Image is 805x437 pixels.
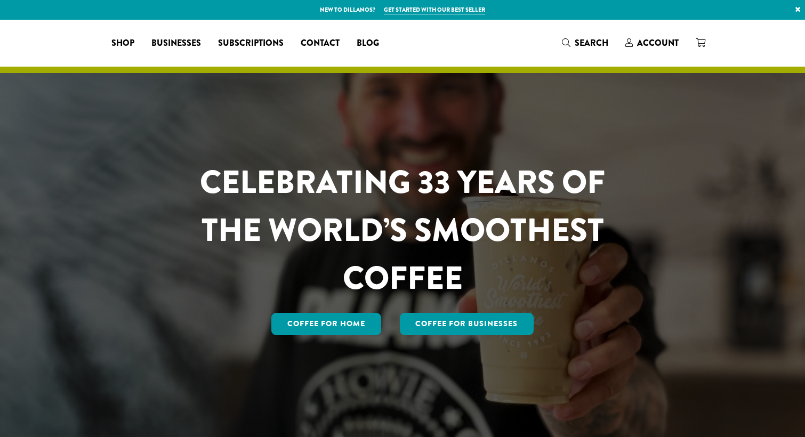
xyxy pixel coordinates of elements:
a: Shop [103,35,143,52]
span: Businesses [151,37,201,50]
span: Contact [301,37,340,50]
span: Shop [111,37,134,50]
span: Account [637,37,679,49]
a: Get started with our best seller [384,5,485,14]
span: Search [575,37,608,49]
span: Blog [357,37,379,50]
span: Subscriptions [218,37,284,50]
a: Search [553,34,617,52]
a: Coffee For Businesses [400,313,534,335]
a: Coffee for Home [271,313,381,335]
h1: CELEBRATING 33 YEARS OF THE WORLD’S SMOOTHEST COFFEE [168,158,637,302]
